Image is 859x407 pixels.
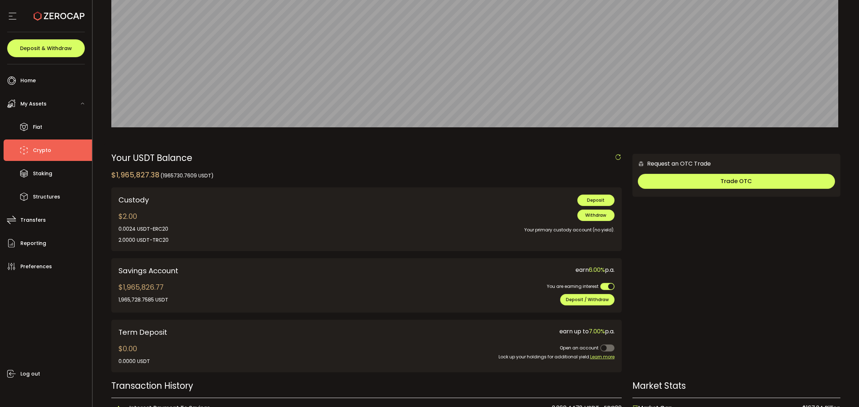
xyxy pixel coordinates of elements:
[589,266,605,274] span: 6.00%
[632,159,711,168] div: Request an OTC Trade
[566,296,609,303] span: Deposit / Withdraw
[20,215,46,225] span: Transfers
[118,236,169,244] div: 2.0000 USDT-TRC20
[590,354,615,360] span: Learn more
[823,373,859,407] iframe: Chat Widget
[20,99,47,109] span: My Assets
[560,294,615,305] button: Deposit / Withdraw
[111,170,214,180] div: $1,965,827.38
[118,265,361,276] div: Savings Account
[585,212,606,218] span: Withdraw
[7,39,85,57] button: Deposit & Withdraw
[118,327,317,338] div: Term Deposit
[118,211,169,244] div: $2.00
[547,283,598,289] span: You are earning interest
[20,238,46,249] span: Reporting
[118,195,317,205] div: Custody
[118,225,169,233] div: 0.0024 USDT-ERC20
[560,345,598,351] span: Open an account
[118,296,168,304] div: 1,965,728.7585 USDT
[20,46,72,51] span: Deposit & Withdraw
[589,327,605,335] span: 7.00%
[111,379,622,392] div: Transaction History
[111,154,622,162] div: Your USDT Balance
[577,195,615,206] button: Deposit
[118,282,168,304] div: $1,965,826.77
[638,174,835,189] button: Trade OTC
[577,210,615,221] button: Withdraw
[118,343,150,365] div: $0.00
[559,327,615,335] span: earn up to p.a.
[33,145,51,156] span: Crypto
[587,197,605,203] span: Deposit
[20,75,36,86] span: Home
[118,358,150,365] div: 0.0000 USDT
[720,177,752,185] span: Trade OTC
[638,161,644,167] img: 6nGpN7MZ9FLuBP83NiajKbTRY4UzlzQtBKtCrLLspmCkSvCZHBKvY3NxgQaT5JnOQREvtQ257bXeeSTueZfAPizblJ+Fe8JwA...
[327,353,615,361] div: Lock up your holdings for additional yield.
[20,369,40,379] span: Log out
[20,261,52,272] span: Preferences
[576,266,615,274] span: earn p.a.
[33,122,42,132] span: Fiat
[33,168,52,179] span: Staking
[327,221,615,234] div: Your primary custody account (no yield).
[632,379,840,392] div: Market Stats
[33,192,60,202] span: Structures
[160,172,214,179] span: (1965730.7609 USDT)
